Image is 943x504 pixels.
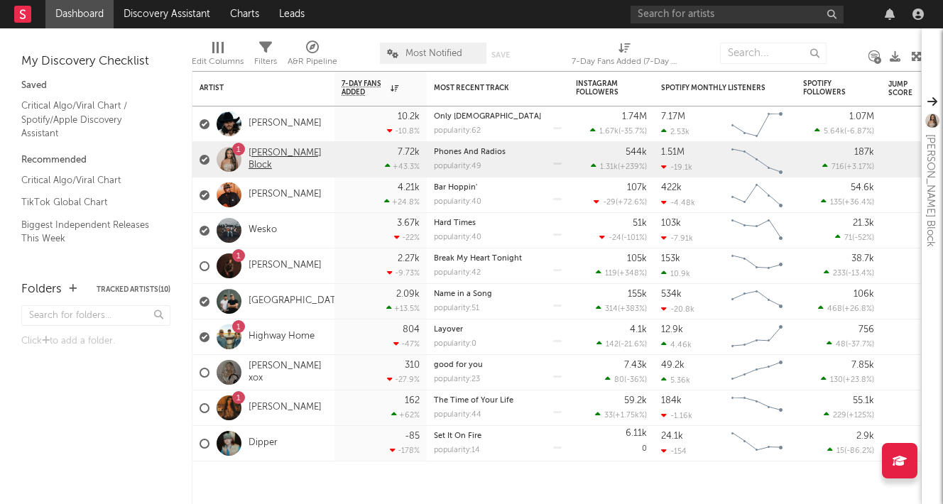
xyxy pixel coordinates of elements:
div: Instagram Followers [576,80,626,97]
div: 7.17M [661,112,685,121]
div: -47 % [393,339,420,349]
div: popularity: 23 [434,376,480,383]
div: -1.16k [661,411,692,420]
div: -9.73 % [387,268,420,278]
div: 49.2k [661,361,685,370]
div: 804 [403,325,420,334]
span: -6.87 % [846,128,872,136]
div: -22 % [394,233,420,242]
div: 5.36k [661,376,690,385]
div: 7.85k [851,361,874,370]
div: -154 [661,447,687,456]
span: -52 % [854,234,872,242]
div: 2.53k [661,127,689,136]
span: 1.31k [600,163,618,171]
div: popularity: 49 [434,163,481,170]
div: -178 % [390,446,420,455]
div: popularity: 51 [434,305,479,312]
span: +36.4 % [844,199,872,207]
div: 184k [661,396,682,405]
a: Hard Times [434,219,476,227]
span: -21.6 % [621,341,645,349]
div: Spotify Followers [803,80,853,97]
div: +13.5 % [386,304,420,313]
svg: Chart title [725,177,789,213]
div: Click to add a folder. [21,333,170,350]
span: 80 [614,376,624,384]
div: Name in a Song [434,290,562,298]
div: 544k [626,148,647,157]
div: popularity: 44 [434,411,481,419]
div: 1.51M [661,148,685,157]
div: popularity: 0 [434,340,476,348]
button: Tracked Artists(10) [97,286,170,293]
span: -24 [609,234,621,242]
div: 2.27k [398,254,420,263]
div: good for you [434,361,562,369]
div: popularity: 42 [434,269,481,277]
div: ( ) [599,233,647,242]
div: Filters [254,53,277,70]
div: ( ) [821,375,874,384]
svg: Chart title [725,106,789,142]
div: ( ) [591,162,647,171]
div: 1.74M [622,112,647,121]
div: popularity: 62 [434,127,481,135]
div: 1.07M [849,112,874,121]
span: +125 % [849,412,872,420]
div: 162 [405,396,420,405]
div: ( ) [824,410,874,420]
div: +43.3 % [385,162,420,171]
div: Edit Columns [192,35,244,77]
span: -37.7 % [848,341,872,349]
a: [PERSON_NAME] xox [249,361,327,385]
svg: Chart title [725,284,789,319]
a: Name in a Song [434,290,492,298]
span: 468 [827,305,842,313]
a: Shazam Top 200 [21,253,156,269]
div: ( ) [590,126,647,136]
a: Highway Home [249,331,315,343]
div: 54.6k [851,183,874,192]
svg: Chart title [725,390,789,426]
div: -85 [405,432,420,441]
div: 2.09k [396,290,420,299]
div: 4.46k [661,340,692,349]
div: 10.9k [661,269,690,278]
span: -101 % [623,234,645,242]
div: 10.2k [398,112,420,121]
a: Bar Hoppin' [434,184,477,192]
span: 142 [606,341,618,349]
a: Break My Heart Tonight [434,255,522,263]
div: Break My Heart Tonight [434,255,562,263]
div: -20.8k [661,305,694,314]
a: TikTok Global Chart [21,195,156,210]
div: ( ) [814,126,874,136]
div: 4.21k [398,183,420,192]
a: [GEOGRAPHIC_DATA] [249,295,344,307]
span: +239 % [620,163,645,171]
a: [PERSON_NAME] [249,402,322,414]
a: Critical Algo/Viral Chart [21,172,156,188]
span: -86.2 % [846,447,872,455]
svg: Chart title [725,213,789,248]
span: +72.6 % [618,199,645,207]
div: -10.8 % [387,126,420,136]
div: Spotify Monthly Listeners [661,84,768,92]
span: 1.67k [599,128,618,136]
span: -13.4 % [848,270,872,278]
div: 4.1k [630,325,647,334]
svg: Chart title [725,142,789,177]
div: Edit Columns [192,53,244,70]
div: ( ) [827,446,874,455]
div: 105k [627,254,647,263]
div: ( ) [594,197,647,207]
div: +24.8 % [384,197,420,207]
div: 2.9k [856,432,874,441]
div: [PERSON_NAME] Block [922,134,939,247]
div: A&R Pipeline [288,53,337,70]
a: good for you [434,361,483,369]
div: Jump Score [888,80,924,97]
div: popularity: 14 [434,447,480,454]
a: The Time of Your Life [434,397,513,405]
